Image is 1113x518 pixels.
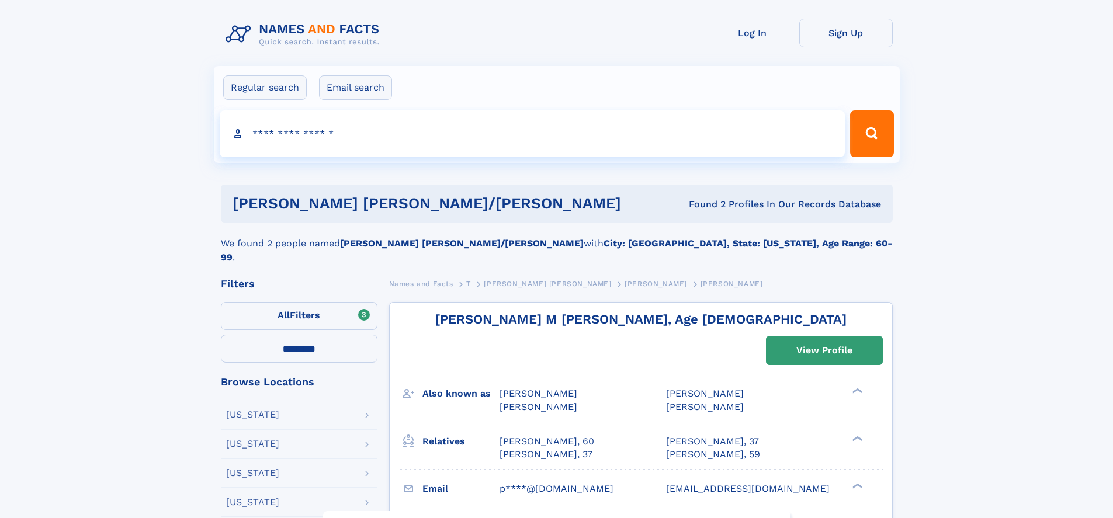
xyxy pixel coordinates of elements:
div: [US_STATE] [226,498,279,507]
span: T [466,280,471,288]
a: Names and Facts [389,276,453,291]
span: All [278,310,290,321]
h3: Relatives [422,432,500,451]
div: [US_STATE] [226,439,279,449]
div: ❯ [850,482,864,489]
div: ❯ [850,387,864,395]
div: ❯ [850,434,864,442]
a: Sign Up [799,19,893,47]
span: [PERSON_NAME] [500,388,577,399]
div: [US_STATE] [226,410,279,419]
span: [PERSON_NAME] [PERSON_NAME] [484,280,611,288]
h3: Email [422,479,500,499]
b: [PERSON_NAME] [PERSON_NAME]/[PERSON_NAME] [340,238,584,249]
a: [PERSON_NAME], 37 [500,448,592,461]
button: Search Button [850,110,893,157]
span: [PERSON_NAME] [500,401,577,412]
a: [PERSON_NAME] M [PERSON_NAME], Age [DEMOGRAPHIC_DATA] [435,312,847,326]
b: City: [GEOGRAPHIC_DATA], State: [US_STATE], Age Range: 60-99 [221,238,892,263]
div: View Profile [796,337,852,364]
a: [PERSON_NAME] [625,276,687,291]
div: Found 2 Profiles In Our Records Database [655,198,881,211]
a: [PERSON_NAME], 37 [666,435,759,448]
h1: [PERSON_NAME] [PERSON_NAME]/[PERSON_NAME] [233,196,655,211]
label: Filters [221,302,377,330]
h3: Also known as [422,384,500,404]
a: [PERSON_NAME] [PERSON_NAME] [484,276,611,291]
a: Log In [706,19,799,47]
a: [PERSON_NAME], 59 [666,448,760,461]
span: [PERSON_NAME] [666,401,744,412]
div: Filters [221,279,377,289]
a: T [466,276,471,291]
a: View Profile [767,336,882,364]
a: [PERSON_NAME], 60 [500,435,594,448]
label: Email search [319,75,392,100]
div: [US_STATE] [226,468,279,478]
span: [PERSON_NAME] [666,388,744,399]
span: [PERSON_NAME] [701,280,763,288]
div: Browse Locations [221,377,377,387]
input: search input [220,110,845,157]
img: Logo Names and Facts [221,19,389,50]
span: [EMAIL_ADDRESS][DOMAIN_NAME] [666,483,830,494]
span: [PERSON_NAME] [625,280,687,288]
div: We found 2 people named with . [221,223,893,265]
label: Regular search [223,75,307,100]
